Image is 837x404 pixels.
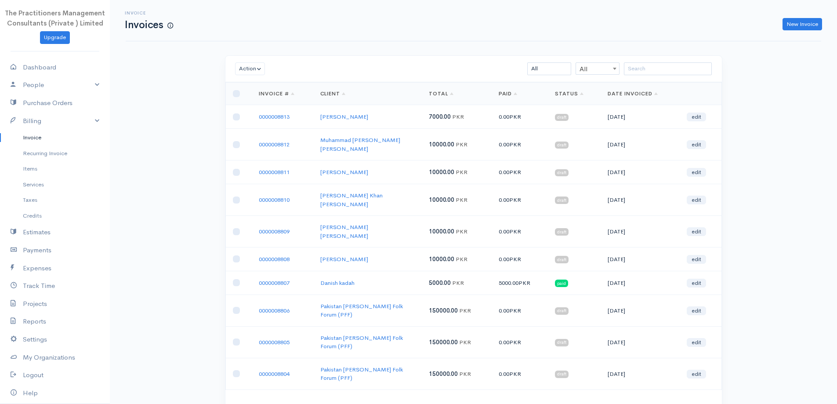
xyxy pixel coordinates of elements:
a: 0000008810 [259,196,290,204]
span: draft [555,307,569,314]
span: draft [555,114,569,121]
a: Date Invoiced [608,90,657,97]
span: PKR [509,338,521,346]
td: [DATE] [601,216,680,247]
a: edit [687,168,706,177]
a: Invoice # [259,90,294,97]
a: Pakistan [PERSON_NAME] Folk Forum (PFF) [320,302,403,319]
td: [DATE] [601,358,680,389]
span: 10000.00 [429,168,454,176]
span: PKR [456,196,467,204]
a: edit [687,227,706,236]
a: Status [555,90,583,97]
span: PKR [456,168,467,176]
span: draft [555,228,569,235]
span: 10000.00 [429,196,454,204]
span: draft [555,256,569,263]
td: 0.00 [492,129,548,160]
span: PKR [452,279,464,287]
span: draft [555,142,569,149]
a: 0000008813 [259,113,290,120]
a: 0000008804 [259,370,290,378]
span: draft [555,339,569,346]
a: edit [687,140,706,149]
a: [PERSON_NAME] Khan [PERSON_NAME] [320,192,383,208]
a: edit [687,370,706,379]
span: PKR [456,141,467,148]
span: 10000.00 [429,228,454,235]
a: [PERSON_NAME] [320,168,368,176]
a: 0000008806 [259,307,290,314]
span: How to create your first Invoice? [167,22,173,29]
span: PKR [509,196,521,204]
span: 150000.00 [429,307,458,314]
a: 0000008805 [259,338,290,346]
span: PKR [509,255,521,263]
span: 7000.00 [429,113,451,120]
span: draft [555,169,569,176]
span: All [576,63,619,75]
span: PKR [456,255,467,263]
span: PKR [509,307,521,314]
a: Total [429,90,453,97]
span: PKR [452,113,464,120]
td: 0.00 [492,247,548,271]
a: edit [687,338,706,347]
span: PKR [509,141,521,148]
span: All [576,62,620,75]
a: [PERSON_NAME] [320,113,368,120]
td: [DATE] [601,184,680,216]
td: 0.00 [492,295,548,326]
span: draft [555,371,569,378]
span: paid [555,280,568,287]
span: PKR [459,370,471,378]
a: edit [687,196,706,204]
a: Danish kadah [320,279,355,287]
a: Muhammad [PERSON_NAME] [PERSON_NAME] [320,136,400,153]
td: [DATE] [601,129,680,160]
a: 0000008807 [259,279,290,287]
a: Client [320,90,346,97]
a: 0000008811 [259,168,290,176]
h1: Invoices [125,19,173,30]
td: [DATE] [601,105,680,129]
td: 0.00 [492,160,548,184]
span: 10000.00 [429,141,454,148]
span: 5000.00 [429,279,451,287]
a: Upgrade [40,31,70,44]
span: PKR [459,307,471,314]
span: PKR [518,279,530,287]
a: 0000008812 [259,141,290,148]
h6: Invoice [125,11,173,15]
td: 5000.00 [492,271,548,295]
button: Action [235,62,265,75]
span: 150000.00 [429,338,458,346]
a: 0000008809 [259,228,290,235]
a: edit [687,279,706,288]
td: 0.00 [492,216,548,247]
span: 150000.00 [429,370,458,378]
td: [DATE] [601,160,680,184]
span: The Practitioners Management Consultants (Private ) Limited [5,9,105,27]
a: edit [687,255,706,264]
td: [DATE] [601,271,680,295]
td: [DATE] [601,326,680,358]
span: PKR [509,228,521,235]
span: draft [555,197,569,204]
td: 0.00 [492,184,548,216]
td: 0.00 [492,105,548,129]
span: PKR [509,113,521,120]
span: 10000.00 [429,255,454,263]
a: [PERSON_NAME] [320,255,368,263]
span: PKR [459,338,471,346]
span: PKR [509,168,521,176]
a: [PERSON_NAME] [PERSON_NAME] [320,223,368,240]
a: edit [687,306,706,315]
a: New Invoice [783,18,822,31]
a: Paid [499,90,518,97]
td: [DATE] [601,295,680,326]
td: [DATE] [601,247,680,271]
td: 0.00 [492,358,548,389]
input: Search [624,62,712,75]
span: PKR [509,370,521,378]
